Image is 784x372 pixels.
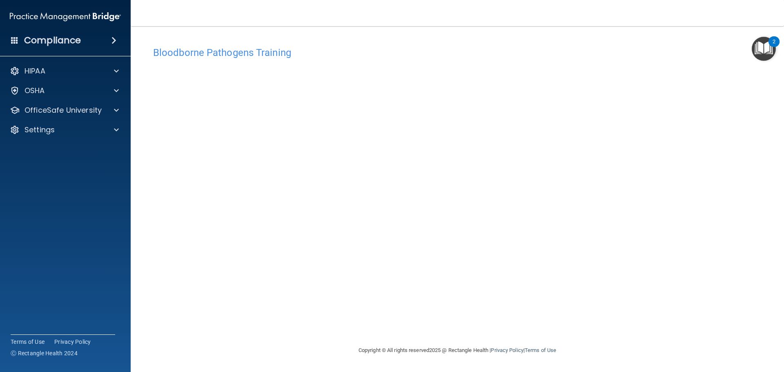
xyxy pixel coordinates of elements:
h4: Compliance [24,35,81,46]
a: Terms of Use [11,338,45,346]
a: Terms of Use [525,347,556,353]
a: Privacy Policy [54,338,91,346]
img: PMB logo [10,9,121,25]
a: HIPAA [10,66,119,76]
iframe: bbp [153,62,762,314]
a: Settings [10,125,119,135]
p: OSHA [24,86,45,96]
a: OfficeSafe University [10,105,119,115]
p: OfficeSafe University [24,105,102,115]
p: Settings [24,125,55,135]
span: Ⓒ Rectangle Health 2024 [11,349,78,357]
a: OSHA [10,86,119,96]
button: Open Resource Center, 2 new notifications [752,37,776,61]
h4: Bloodborne Pathogens Training [153,47,762,58]
div: 2 [773,42,775,52]
a: Privacy Policy [491,347,523,353]
div: Copyright © All rights reserved 2025 @ Rectangle Health | | [308,337,606,363]
p: HIPAA [24,66,45,76]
